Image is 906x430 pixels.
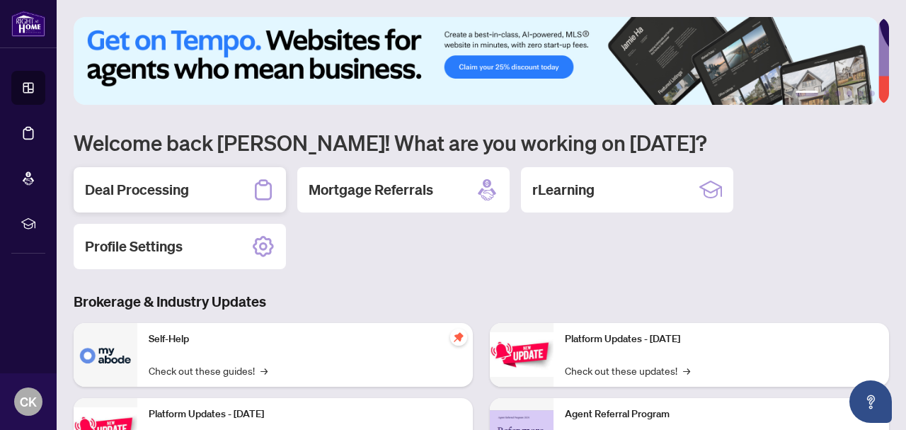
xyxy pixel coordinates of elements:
[85,237,183,256] h2: Profile Settings
[858,91,864,96] button: 5
[796,91,818,96] button: 1
[11,11,45,37] img: logo
[74,292,889,312] h3: Brokerage & Industry Updates
[835,91,841,96] button: 3
[532,180,595,200] h2: rLearning
[149,407,461,422] p: Platform Updates - [DATE]
[309,180,433,200] h2: Mortgage Referrals
[824,91,830,96] button: 2
[149,363,268,378] a: Check out these guides!→
[683,363,690,378] span: →
[849,380,892,423] button: Open asap
[450,329,467,346] span: pushpin
[149,332,461,347] p: Self-Help
[74,129,889,156] h1: Welcome back [PERSON_NAME]! What are you working on [DATE]?
[74,323,137,387] img: Self-Help
[85,180,189,200] h2: Deal Processing
[565,363,690,378] a: Check out these updates!→
[869,91,875,96] button: 6
[847,91,852,96] button: 4
[490,332,554,377] img: Platform Updates - June 23, 2025
[260,363,268,378] span: →
[74,17,878,105] img: Slide 0
[565,407,878,422] p: Agent Referral Program
[565,332,878,347] p: Platform Updates - [DATE]
[20,392,37,412] span: CK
